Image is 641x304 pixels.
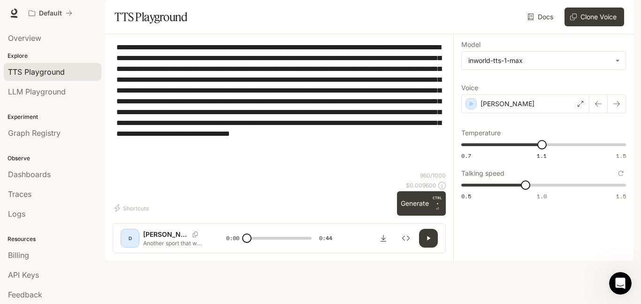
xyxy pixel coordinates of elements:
div: D [122,231,137,246]
button: Shortcuts [113,201,153,216]
button: All workspaces [24,4,76,23]
p: Another sport that was popular in the 1990's is gymnastics. This sport is well known for its olym... [143,239,204,247]
div: inworld-tts-1-max [462,52,626,70]
p: [PERSON_NAME] [481,99,534,109]
p: Default [39,9,62,17]
p: Temperature [461,130,501,136]
span: 1.5 [616,192,626,200]
p: [PERSON_NAME] [143,230,189,239]
span: 1.0 [537,192,547,200]
a: Docs [526,8,557,26]
button: Clone Voice [565,8,624,26]
div: inworld-tts-1-max [468,56,610,65]
button: Copy Voice ID [189,232,202,237]
p: Voice [461,85,478,91]
iframe: Intercom live chat [609,272,632,295]
p: Model [461,41,481,48]
p: ⏎ [433,195,442,212]
span: 0:00 [226,234,239,243]
button: Download audio [374,229,393,248]
span: 1.1 [537,152,547,160]
span: 1.5 [616,152,626,160]
p: Talking speed [461,170,504,177]
p: CTRL + [433,195,442,206]
button: GenerateCTRL +⏎ [397,191,446,216]
span: 0:44 [319,234,332,243]
span: 0.7 [461,152,471,160]
span: 0.5 [461,192,471,200]
button: Inspect [397,229,415,248]
h1: TTS Playground [114,8,187,26]
button: Reset to default [616,168,626,179]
